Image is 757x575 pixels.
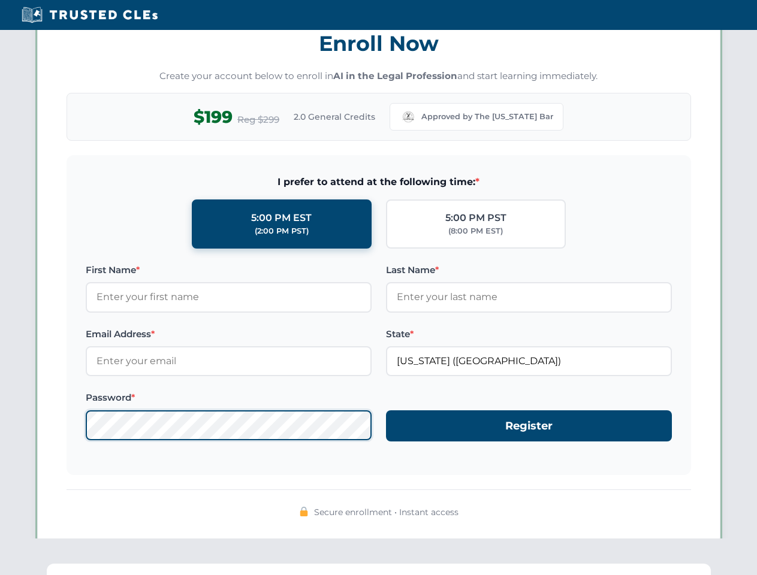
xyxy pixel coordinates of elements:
div: (8:00 PM EST) [448,225,503,237]
input: Enter your first name [86,282,372,312]
img: Missouri Bar [400,108,417,125]
label: Password [86,391,372,405]
label: First Name [86,263,372,277]
span: Secure enrollment • Instant access [314,506,459,519]
span: 2.0 General Credits [294,110,375,123]
h3: Enroll Now [67,25,691,62]
span: I prefer to attend at the following time: [86,174,672,190]
div: 5:00 PM PST [445,210,506,226]
input: Enter your email [86,346,372,376]
span: Reg $299 [237,113,279,127]
label: State [386,327,672,341]
button: Register [386,410,672,442]
img: 🔒 [299,507,309,516]
input: Enter your last name [386,282,672,312]
input: Missouri (MO) [386,346,672,376]
div: 5:00 PM EST [251,210,312,226]
img: Trusted CLEs [18,6,161,24]
span: $199 [194,104,233,131]
label: Email Address [86,327,372,341]
p: Create your account below to enroll in and start learning immediately. [67,69,691,83]
div: (2:00 PM PST) [255,225,309,237]
label: Last Name [386,263,672,277]
span: Approved by The [US_STATE] Bar [421,111,553,123]
strong: AI in the Legal Profession [333,70,457,81]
